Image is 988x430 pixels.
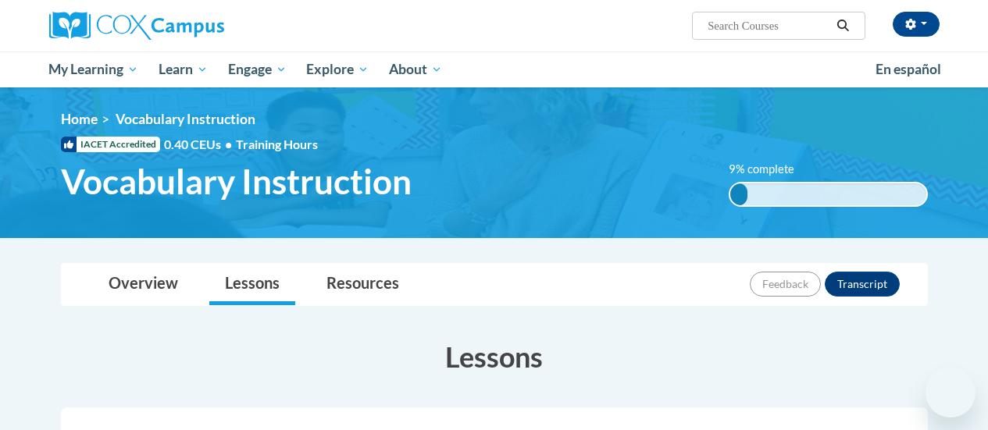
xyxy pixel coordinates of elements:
div: Main menu [37,52,951,87]
a: Overview [93,264,194,305]
img: Cox Campus [49,12,224,40]
span: My Learning [48,60,138,79]
a: Home [61,111,98,127]
label: 9% complete [729,161,819,178]
span: • [225,137,232,151]
a: Cox Campus [49,12,330,40]
button: Search [831,16,854,35]
span: En español [876,61,941,77]
a: Resources [311,264,415,305]
input: Search Courses [706,16,831,35]
iframe: Button to launch messaging window [926,368,976,418]
span: Learn [159,60,208,79]
span: IACET Accredited [61,137,160,152]
a: En español [865,53,951,86]
a: About [379,52,452,87]
a: My Learning [39,52,149,87]
span: Explore [306,60,369,79]
div: 9% complete [730,183,748,205]
span: Training Hours [236,137,318,151]
span: Vocabulary Instruction [61,161,412,202]
button: Feedback [750,272,821,297]
button: Transcript [825,272,900,297]
span: Vocabulary Instruction [116,111,255,127]
a: Lessons [209,264,295,305]
a: Engage [218,52,297,87]
span: 0.40 CEUs [164,136,236,153]
span: About [389,60,442,79]
a: Explore [296,52,379,87]
h3: Lessons [61,337,928,376]
a: Learn [148,52,218,87]
span: Engage [228,60,287,79]
button: Account Settings [893,12,940,37]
